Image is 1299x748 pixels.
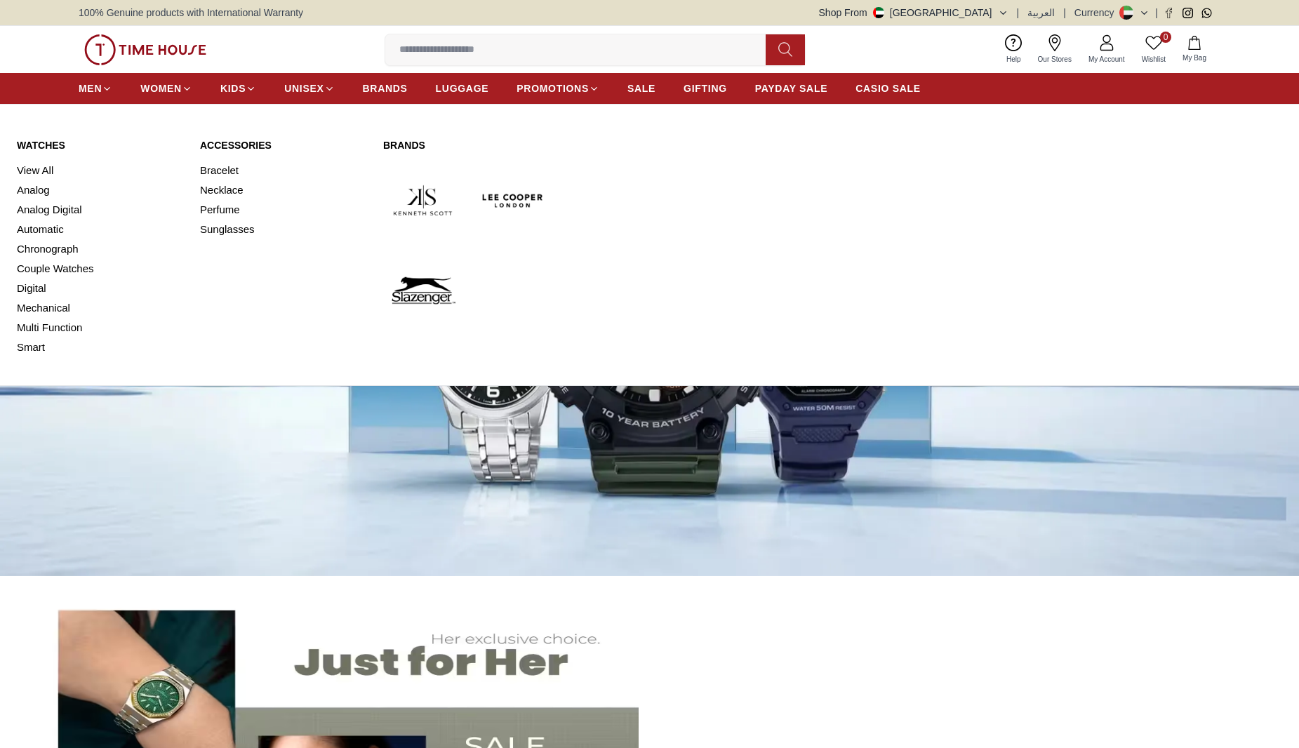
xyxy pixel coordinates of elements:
[17,338,183,357] a: Smart
[200,200,366,220] a: Perfume
[17,298,183,318] a: Mechanical
[517,76,599,101] a: PROMOTIONS
[474,161,553,240] img: Lee Cooper
[220,81,246,95] span: KIDS
[684,76,727,101] a: GIFTING
[79,6,303,20] span: 100% Genuine products with International Warranty
[1160,32,1171,43] span: 0
[755,81,827,95] span: PAYDAY SALE
[627,76,655,101] a: SALE
[200,180,366,200] a: Necklace
[1155,6,1158,20] span: |
[873,7,884,18] img: United Arab Emirates
[1164,8,1174,18] a: Facebook
[17,220,183,239] a: Automatic
[1083,54,1131,65] span: My Account
[84,34,206,65] img: ...
[383,161,462,240] img: Kenneth Scott
[200,138,366,152] a: Accessories
[1027,6,1055,20] button: العربية
[1133,32,1174,67] a: 0Wishlist
[284,81,324,95] span: UNISEX
[17,318,183,338] a: Multi Function
[17,259,183,279] a: Couple Watches
[1177,53,1212,63] span: My Bag
[755,76,827,101] a: PAYDAY SALE
[1074,6,1120,20] div: Currency
[140,76,192,101] a: WOMEN
[17,161,183,180] a: View All
[1174,33,1215,66] button: My Bag
[1063,6,1066,20] span: |
[200,161,366,180] a: Bracelet
[627,81,655,95] span: SALE
[855,81,921,95] span: CASIO SALE
[1201,8,1212,18] a: Whatsapp
[1032,54,1077,65] span: Our Stores
[17,200,183,220] a: Analog Digital
[517,81,589,95] span: PROMOTIONS
[17,239,183,259] a: Chronograph
[383,251,462,330] img: Slazenger
[220,76,256,101] a: KIDS
[79,76,112,101] a: MEN
[1017,6,1020,20] span: |
[140,81,182,95] span: WOMEN
[17,180,183,200] a: Analog
[284,76,334,101] a: UNISEX
[819,6,1008,20] button: Shop From[GEOGRAPHIC_DATA]
[1183,8,1193,18] a: Instagram
[383,138,733,152] a: Brands
[436,76,489,101] a: LUGGAGE
[998,32,1030,67] a: Help
[436,81,489,95] span: LUGGAGE
[79,81,102,95] span: MEN
[1030,32,1080,67] a: Our Stores
[855,76,921,101] a: CASIO SALE
[363,76,408,101] a: BRANDS
[1136,54,1171,65] span: Wishlist
[363,81,408,95] span: BRANDS
[564,161,643,240] img: Quantum
[200,220,366,239] a: Sunglasses
[17,279,183,298] a: Digital
[654,161,733,240] img: Tornado
[1001,54,1027,65] span: Help
[17,138,183,152] a: Watches
[684,81,727,95] span: GIFTING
